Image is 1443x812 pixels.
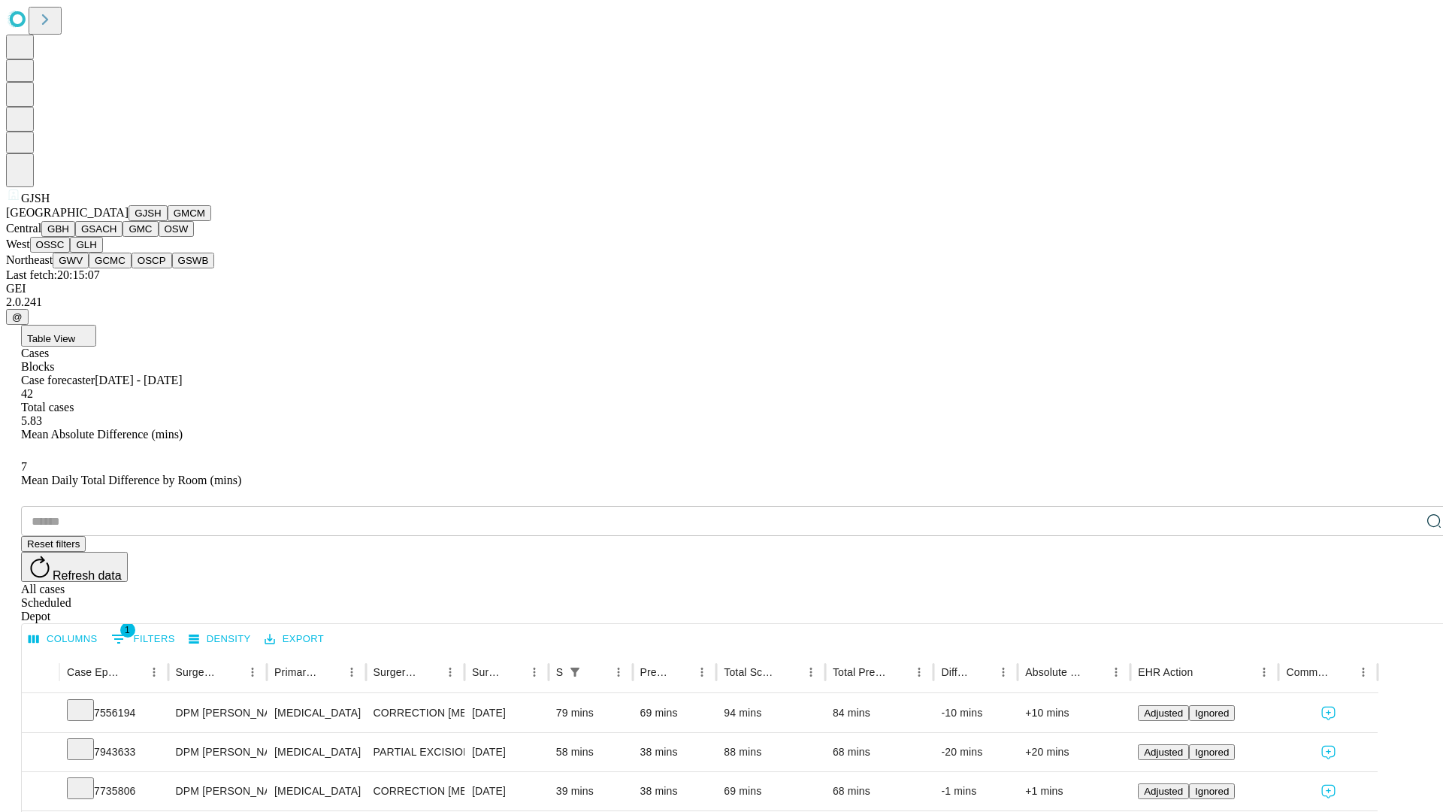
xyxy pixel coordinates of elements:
div: [DATE] [472,772,541,810]
button: Menu [440,662,461,683]
span: @ [12,311,23,323]
div: 69 mins [724,772,818,810]
div: 84 mins [833,694,927,732]
span: Mean Absolute Difference (mins) [21,428,183,441]
button: Adjusted [1138,783,1189,799]
div: DPM [PERSON_NAME] [PERSON_NAME] [176,733,259,771]
div: DPM [PERSON_NAME] [PERSON_NAME] [176,694,259,732]
button: Menu [608,662,629,683]
div: [DATE] [472,733,541,771]
div: Absolute Difference [1025,666,1083,678]
span: Ignored [1195,786,1229,797]
div: 38 mins [640,772,709,810]
button: Menu [242,662,263,683]
button: Sort [503,662,524,683]
div: -20 mins [941,733,1010,771]
button: @ [6,309,29,325]
button: Show filters [564,662,585,683]
button: GJSH [129,205,168,221]
span: Adjusted [1144,786,1183,797]
div: 58 mins [556,733,625,771]
div: +10 mins [1025,694,1123,732]
div: 1 active filter [564,662,585,683]
span: Ignored [1195,747,1229,758]
button: Menu [524,662,545,683]
button: GBH [41,221,75,237]
button: Export [261,628,328,651]
div: Comments [1286,666,1330,678]
div: CORRECTION [MEDICAL_DATA], DOUBLE [MEDICAL_DATA] [374,694,457,732]
button: Sort [1332,662,1353,683]
button: Menu [691,662,712,683]
button: Adjusted [1138,705,1189,721]
button: Sort [123,662,144,683]
div: 68 mins [833,733,927,771]
div: Surgery Name [374,666,417,678]
button: Menu [909,662,930,683]
div: 39 mins [556,772,625,810]
button: Sort [320,662,341,683]
button: Sort [1085,662,1106,683]
div: Total Predicted Duration [833,666,887,678]
button: Sort [1194,662,1215,683]
button: GMCM [168,205,211,221]
span: West [6,238,30,250]
span: [DATE] - [DATE] [95,374,182,386]
div: Total Scheduled Duration [724,666,778,678]
button: Sort [587,662,608,683]
div: CORRECTION [MEDICAL_DATA] [374,772,457,810]
button: GWV [53,253,89,268]
div: [DATE] [472,694,541,732]
span: Northeast [6,253,53,266]
button: Select columns [25,628,101,651]
button: Ignored [1189,783,1235,799]
div: 68 mins [833,772,927,810]
button: Refresh data [21,552,128,582]
button: Menu [1254,662,1275,683]
button: Sort [221,662,242,683]
div: 38 mins [640,733,709,771]
div: -1 mins [941,772,1010,810]
div: Surgery Date [472,666,501,678]
span: Case forecaster [21,374,95,386]
div: 2.0.241 [6,295,1437,309]
button: Sort [888,662,909,683]
div: [MEDICAL_DATA] [274,694,358,732]
button: Menu [1353,662,1374,683]
button: Adjusted [1138,744,1189,760]
button: Ignored [1189,705,1235,721]
div: 69 mins [640,694,709,732]
button: Menu [800,662,821,683]
button: GMC [123,221,158,237]
span: [GEOGRAPHIC_DATA] [6,206,129,219]
div: PARTIAL EXCISION PHALANX OF TOE [374,733,457,771]
div: 79 mins [556,694,625,732]
div: GEI [6,282,1437,295]
button: Menu [1106,662,1127,683]
button: Show filters [107,627,179,651]
button: Sort [419,662,440,683]
div: 94 mins [724,694,818,732]
button: Sort [779,662,800,683]
button: GLH [70,237,102,253]
span: Last fetch: 20:15:07 [6,268,100,281]
button: Sort [972,662,993,683]
div: +1 mins [1025,772,1123,810]
div: 7735806 [67,772,161,810]
div: Surgeon Name [176,666,219,678]
div: EHR Action [1138,666,1193,678]
span: Adjusted [1144,747,1183,758]
div: [MEDICAL_DATA] [274,733,358,771]
span: Mean Daily Total Difference by Room (mins) [21,474,241,486]
div: 7943633 [67,733,161,771]
button: GSWB [172,253,215,268]
div: Primary Service [274,666,318,678]
button: GSACH [75,221,123,237]
div: 7556194 [67,694,161,732]
span: 1 [120,623,135,638]
span: Reset filters [27,538,80,550]
button: Menu [144,662,165,683]
button: Sort [670,662,691,683]
span: Ignored [1195,707,1229,719]
span: 5.83 [21,414,42,427]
